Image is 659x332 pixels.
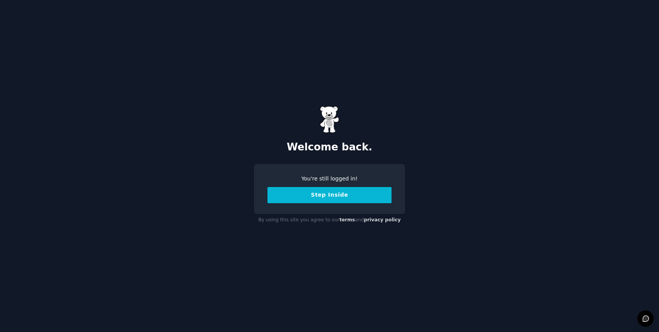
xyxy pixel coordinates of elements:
[254,141,405,153] h2: Welcome back.
[320,106,339,133] img: Gummy Bear
[364,217,401,222] a: privacy policy
[267,192,392,198] a: Step Inside
[267,175,392,183] div: You're still logged in!
[254,214,405,226] div: By using this site you agree to our and
[267,187,392,203] button: Step Inside
[340,217,355,222] a: terms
